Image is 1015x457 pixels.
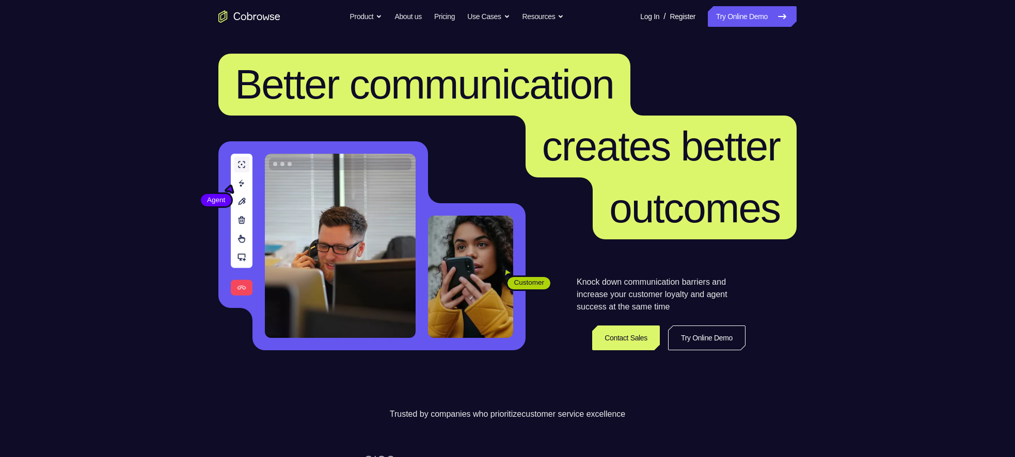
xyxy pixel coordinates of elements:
[577,276,746,313] p: Knock down communication barriers and increase your customer loyalty and agent success at the sam...
[522,6,564,27] button: Resources
[350,6,383,27] button: Product
[668,325,746,350] a: Try Online Demo
[542,123,780,169] span: creates better
[467,6,510,27] button: Use Cases
[521,410,625,418] span: customer service excellence
[235,61,614,107] span: Better communication
[708,6,797,27] a: Try Online Demo
[609,185,780,231] span: outcomes
[670,6,695,27] a: Register
[394,6,421,27] a: About us
[218,10,280,23] a: Go to the home page
[592,325,660,350] a: Contact Sales
[428,216,513,338] img: A customer holding their phone
[265,154,416,338] img: A customer support agent talking on the phone
[640,6,659,27] a: Log In
[663,10,665,23] span: /
[434,6,455,27] a: Pricing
